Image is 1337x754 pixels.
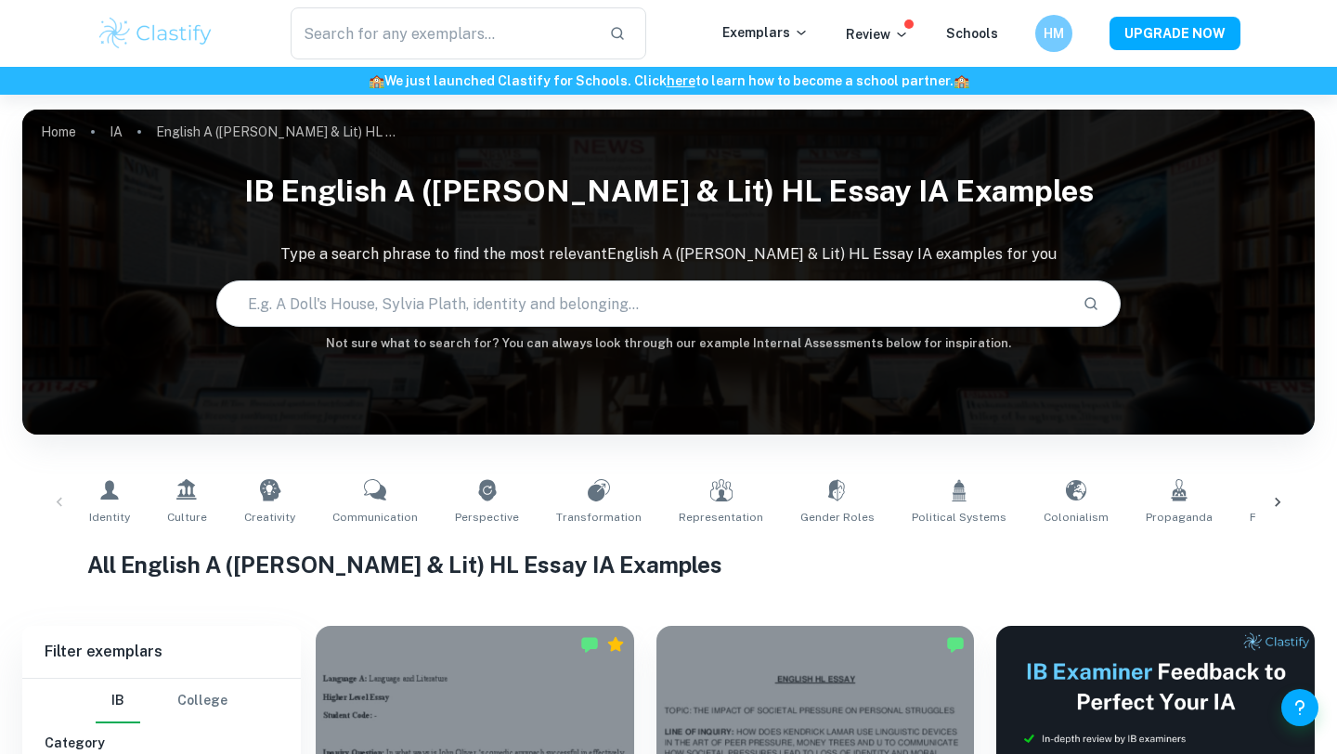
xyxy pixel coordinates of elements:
button: HM [1035,15,1072,52]
p: Type a search phrase to find the most relevant English A ([PERSON_NAME] & Lit) HL Essay IA exampl... [22,243,1315,266]
p: Review [846,24,909,45]
span: Representation [679,509,763,526]
span: 🏫 [954,73,969,88]
button: IB [96,679,140,723]
span: Perspective [455,509,519,526]
h6: Category [45,733,279,753]
a: Home [41,119,76,145]
h6: We just launched Clastify for Schools. Click to learn how to become a school partner. [4,71,1333,91]
h6: Filter exemplars [22,626,301,678]
span: Identity [89,509,130,526]
div: Filter type choice [96,679,227,723]
span: Creativity [244,509,295,526]
a: IA [110,119,123,145]
input: Search for any exemplars... [291,7,594,59]
button: College [177,679,227,723]
span: Gender Roles [800,509,875,526]
img: Marked [946,635,965,654]
span: Colonialism [1044,509,1109,526]
button: UPGRADE NOW [1110,17,1240,50]
p: Exemplars [722,22,809,43]
span: Political Systems [912,509,1006,526]
span: Communication [332,509,418,526]
a: here [667,73,695,88]
div: Premium [606,635,625,654]
a: Schools [946,26,998,41]
p: English A ([PERSON_NAME] & Lit) HL Essay [156,122,397,142]
h1: IB English A ([PERSON_NAME] & Lit) HL Essay IA examples [22,162,1315,221]
span: Culture [167,509,207,526]
input: E.g. A Doll's House, Sylvia Plath, identity and belonging... [217,278,1068,330]
span: Transformation [556,509,642,526]
span: 🏫 [369,73,384,88]
button: Help and Feedback [1281,689,1318,726]
img: Clastify logo [97,15,214,52]
h6: Not sure what to search for? You can always look through our example Internal Assessments below f... [22,334,1315,353]
h6: HM [1044,23,1065,44]
span: Propaganda [1146,509,1213,526]
img: Marked [580,635,599,654]
h1: All English A ([PERSON_NAME] & Lit) HL Essay IA Examples [87,548,1251,581]
button: Search [1075,288,1107,319]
